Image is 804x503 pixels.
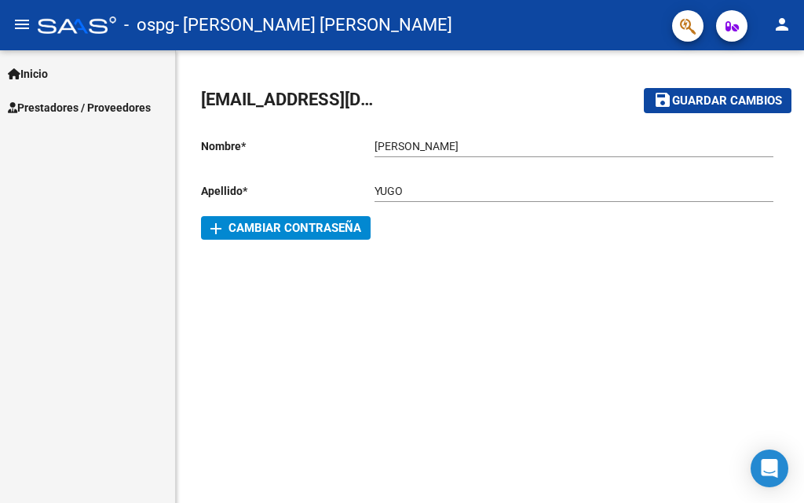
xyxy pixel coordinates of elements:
span: Guardar cambios [672,94,782,108]
mat-icon: menu [13,15,31,34]
span: Prestadores / Proveedores [8,99,151,116]
span: - [PERSON_NAME] [PERSON_NAME] [174,8,452,42]
span: - ospg [124,8,174,42]
div: Open Intercom Messenger [751,450,788,487]
span: Cambiar Contraseña [210,221,361,235]
mat-icon: add [206,219,225,238]
mat-icon: save [653,90,672,109]
button: Guardar cambios [644,88,791,112]
p: Apellido [201,182,375,200]
button: Cambiar Contraseña [201,216,371,240]
p: Nombre [201,138,375,155]
mat-icon: person [773,15,791,34]
span: Inicio [8,65,48,83]
span: [EMAIL_ADDRESS][DOMAIN_NAME] [201,90,477,109]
